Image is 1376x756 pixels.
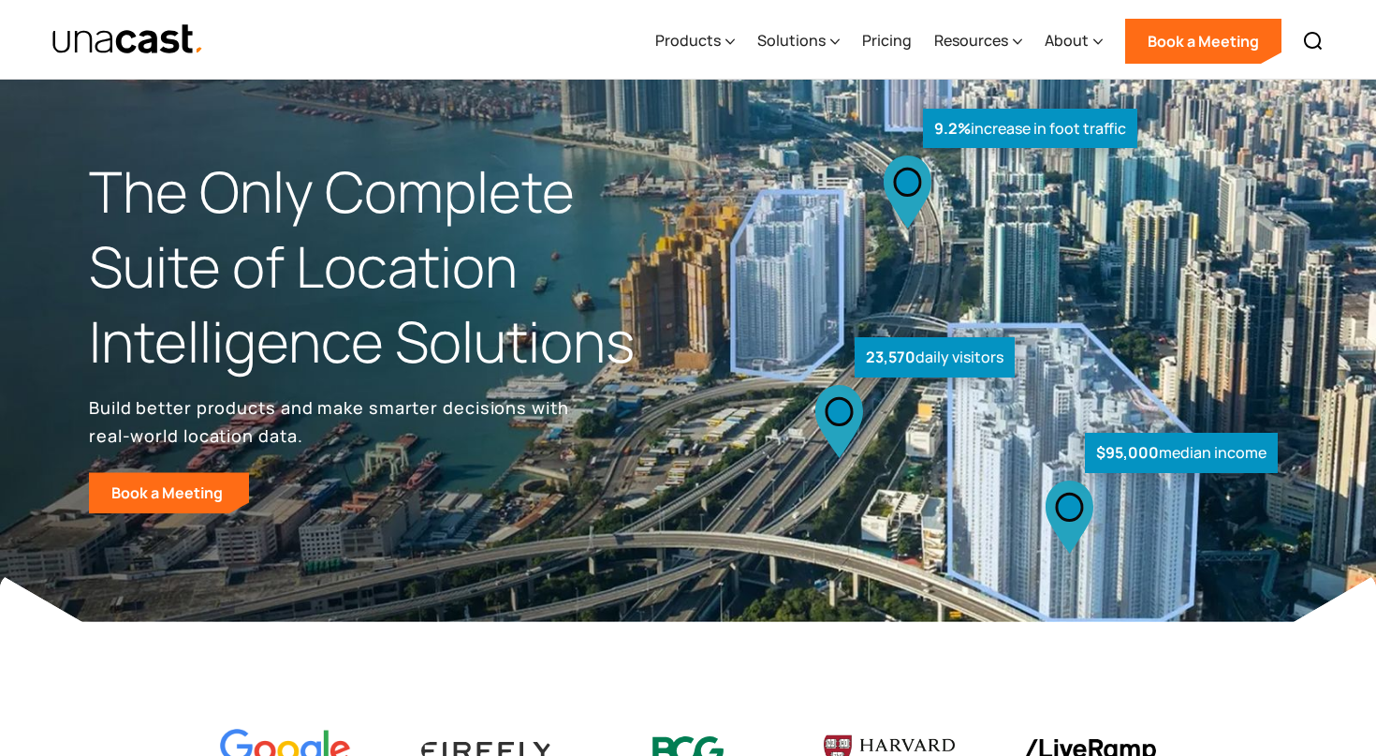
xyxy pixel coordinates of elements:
[757,29,826,52] div: Solutions
[866,347,915,367] strong: 23,570
[51,23,204,56] a: home
[1045,3,1103,80] div: About
[655,29,721,52] div: Products
[89,472,249,513] a: Book a Meeting
[934,3,1022,80] div: Resources
[934,29,1008,52] div: Resources
[655,3,735,80] div: Products
[51,23,204,56] img: Unacast text logo
[1302,30,1325,52] img: Search icon
[89,155,688,378] h1: The Only Complete Suite of Location Intelligence Solutions
[862,3,912,80] a: Pricing
[757,3,840,80] div: Solutions
[89,393,576,450] p: Build better products and make smarter decisions with real-world location data.
[934,118,971,139] strong: 9.2%
[855,337,1015,378] div: daily visitors
[1085,433,1278,473] div: median income
[923,109,1137,149] div: increase in foot traffic
[1045,29,1089,52] div: About
[1125,19,1281,64] a: Book a Meeting
[1096,442,1159,463] strong: $95,000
